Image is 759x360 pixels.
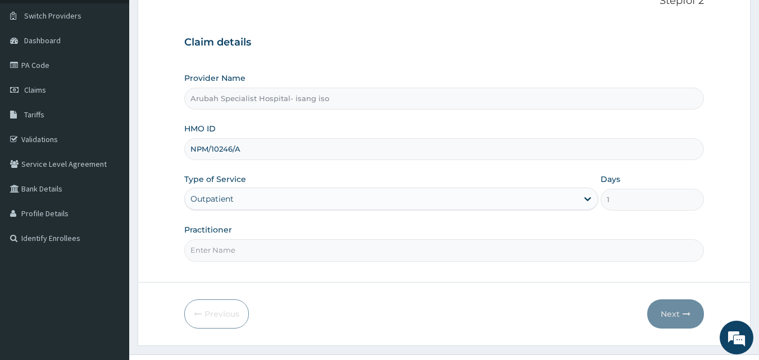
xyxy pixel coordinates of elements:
[601,174,620,185] label: Days
[184,37,705,49] h3: Claim details
[65,108,155,222] span: We're online!
[184,138,705,160] input: Enter HMO ID
[190,193,234,204] div: Outpatient
[184,6,211,33] div: Minimize live chat window
[184,72,246,84] label: Provider Name
[58,63,189,78] div: Chat with us now
[184,224,232,235] label: Practitioner
[184,123,216,134] label: HMO ID
[6,240,214,280] textarea: Type your message and hit 'Enter'
[24,110,44,120] span: Tariffs
[647,299,704,329] button: Next
[184,299,249,329] button: Previous
[24,11,81,21] span: Switch Providers
[24,35,61,45] span: Dashboard
[21,56,46,84] img: d_794563401_company_1708531726252_794563401
[184,239,705,261] input: Enter Name
[24,85,46,95] span: Claims
[184,174,246,185] label: Type of Service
